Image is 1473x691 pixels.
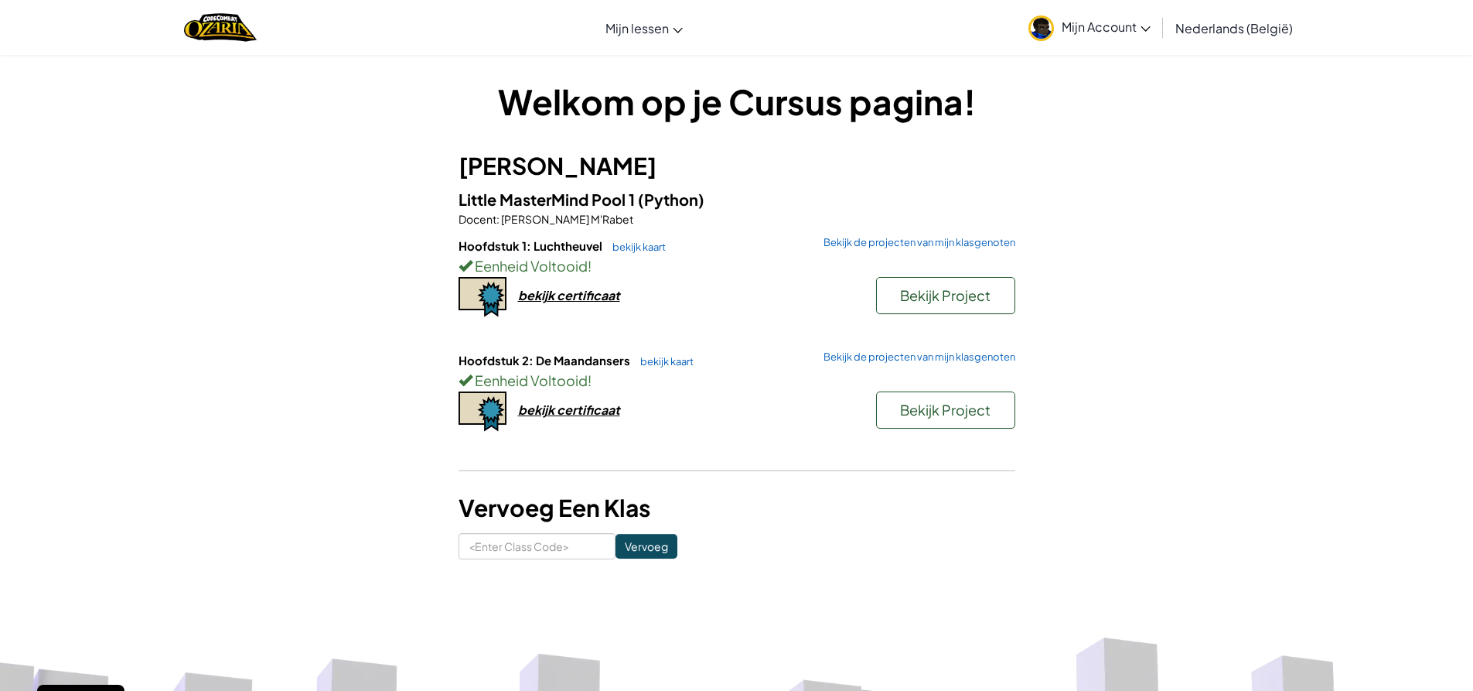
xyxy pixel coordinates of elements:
a: bekijk kaart [605,241,666,253]
span: Bekijk Project [900,401,991,419]
div: bekijk certificaat [518,287,620,303]
span: Mijn Account [1062,19,1151,35]
button: Bekijk Project [876,277,1015,314]
a: Ozaria by CodeCombat logo [184,12,256,43]
img: avatar [1028,15,1054,41]
input: Vervoeg [615,534,677,559]
a: Bekijk de projecten van mijn klasgenoten [816,352,1015,362]
span: Nederlands (België) [1175,20,1293,36]
span: Hoofdstuk 1: Luchtheuvel [459,238,605,253]
input: <Enter Class Code> [459,533,615,559]
span: Little MasterMind Pool 1 [459,190,638,209]
h1: Welkom op je Cursus pagina! [459,77,1015,125]
a: Bekijk de projecten van mijn klasgenoten [816,238,1015,248]
span: Eenheid Voltooid [472,257,588,275]
img: certificate-icon.png [459,392,506,432]
div: bekijk certificaat [518,402,620,418]
span: Eenheid Voltooid [472,371,588,389]
h3: [PERSON_NAME] [459,149,1015,183]
a: Mijn Account [1021,3,1158,52]
a: bekijk certificaat [459,287,620,303]
button: Bekijk Project [876,392,1015,429]
h3: Vervoeg Een Klas [459,491,1015,525]
a: Mijn lessen [598,7,690,49]
span: [PERSON_NAME] M'Rabet [500,212,633,226]
span: Bekijk Project [900,286,991,304]
span: Docent [459,212,496,226]
a: Nederlands (België) [1168,7,1301,49]
a: bekijk certificaat [459,402,620,418]
a: bekijk kaart [633,355,694,368]
span: Mijn lessen [605,20,669,36]
span: ! [588,371,592,389]
img: Home [184,12,256,43]
img: certificate-icon.png [459,277,506,317]
span: : [496,212,500,226]
span: Hoofdstuk 2: De Maandansers [459,353,633,368]
span: (Python) [638,190,704,209]
span: ! [588,257,592,275]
